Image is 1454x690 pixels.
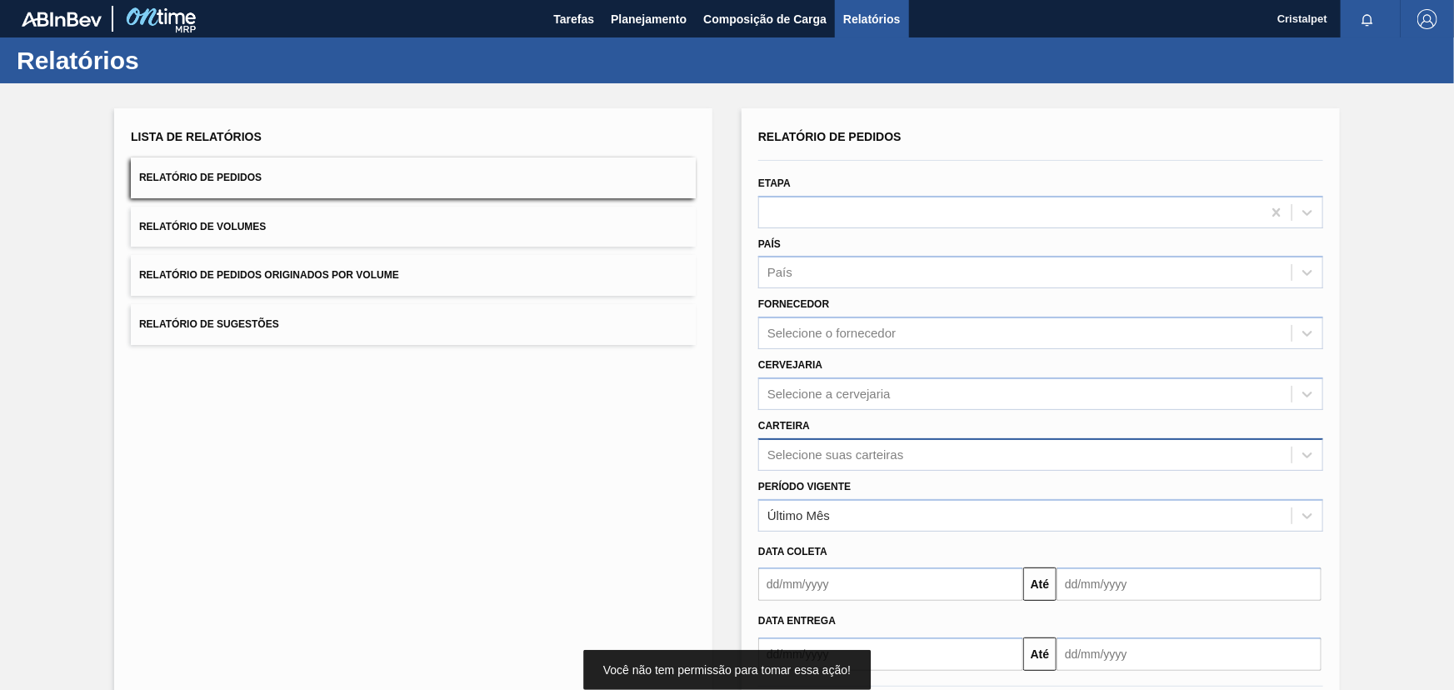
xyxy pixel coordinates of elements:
input: dd/mm/yyyy [758,567,1023,601]
div: Selecione o fornecedor [767,327,896,341]
span: Relatório de Pedidos Originados por Volume [139,269,399,281]
button: Relatório de Volumes [131,207,696,247]
button: Notificações [1341,7,1394,31]
span: Composição de Carga [703,9,827,29]
span: Você não tem permissão para tomar essa ação! [603,663,851,677]
img: Logout [1417,9,1437,29]
button: Até [1023,637,1057,671]
div: Último Mês [767,508,830,522]
span: Planejamento [611,9,687,29]
input: dd/mm/yyyy [1057,567,1322,601]
h1: Relatórios [17,51,312,70]
span: Relatório de Sugestões [139,318,279,330]
button: Relatório de Sugestões [131,304,696,345]
button: Relatório de Pedidos Originados por Volume [131,255,696,296]
label: Etapa [758,177,791,189]
label: Período Vigente [758,481,851,492]
span: Relatório de Pedidos [758,130,902,143]
div: Selecione a cervejaria [767,387,891,401]
input: dd/mm/yyyy [758,637,1023,671]
label: Carteira [758,420,810,432]
button: Até [1023,567,1057,601]
img: TNhmsLtSVTkK8tSr43FrP2fwEKptu5GPRR3wAAAABJRU5ErkJggg== [22,12,102,27]
span: Relatório de Pedidos [139,172,262,183]
button: Relatório de Pedidos [131,157,696,198]
span: Data coleta [758,546,827,557]
input: dd/mm/yyyy [1057,637,1322,671]
span: Relatórios [843,9,900,29]
span: Tarefas [553,9,594,29]
span: Relatório de Volumes [139,221,266,232]
label: País [758,238,781,250]
label: Fornecedor [758,298,829,310]
div: Selecione suas carteiras [767,447,903,462]
label: Cervejaria [758,359,822,371]
span: Lista de Relatórios [131,130,262,143]
div: País [767,266,792,280]
span: Data entrega [758,615,836,627]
